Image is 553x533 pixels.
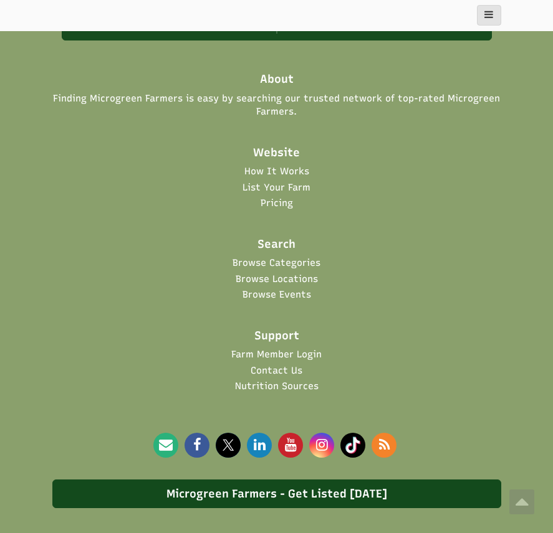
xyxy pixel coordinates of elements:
button: main_menu [477,5,501,26]
span: Finding Microgreen Farmers is easy by searching our trusted network of top-rated Microgreen Farmers. [52,92,501,119]
img: Microgreen Directory X [216,433,241,458]
span: Search [257,237,296,253]
a: Browse Events [243,288,311,301]
span: Support [254,328,299,344]
img: Microgreen Directory Tiktok [340,433,365,458]
a: List Your Farm [243,181,310,194]
a: Farm Member Login [231,348,322,361]
span: About [260,72,294,88]
a: Browse Categories [233,257,320,270]
a: Nutrition Sources [235,380,319,393]
a: Microgreen Farmers - Get Listed [DATE] [52,479,501,508]
a: Contact Us [251,364,302,377]
a: Pricing [261,197,293,210]
a: Browse Locations [236,273,318,286]
a: How It Works [244,165,309,178]
span: Website [253,145,300,161]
